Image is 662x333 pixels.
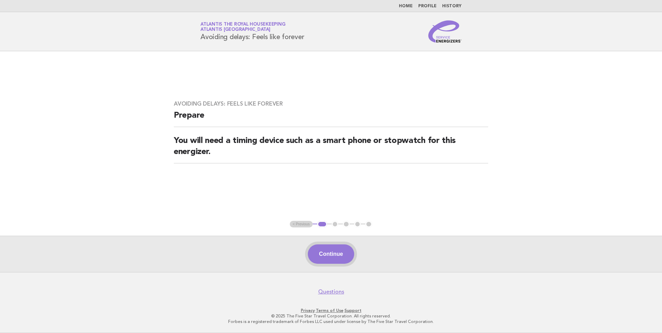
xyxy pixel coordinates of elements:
a: Atlantis the Royal HousekeepingAtlantis [GEOGRAPHIC_DATA] [200,22,285,32]
a: Home [399,4,413,8]
a: Support [345,308,361,313]
a: Profile [418,4,437,8]
button: 1 [317,221,327,228]
p: · · [119,308,543,313]
p: © 2025 The Five Star Travel Corporation. All rights reserved. [119,313,543,319]
a: Questions [318,288,344,295]
h2: You will need a timing device such as a smart phone or stopwatch for this energizer. [174,135,488,163]
a: History [442,4,462,8]
a: Privacy [301,308,315,313]
h2: Prepare [174,110,488,127]
button: Continue [308,244,354,264]
img: Service Energizers [428,20,462,43]
h3: Avoiding delays: Feels like forever [174,100,488,107]
a: Terms of Use [316,308,343,313]
p: Forbes is a registered trademark of Forbes LLC used under license by The Five Star Travel Corpora... [119,319,543,324]
h1: Avoiding delays: Feels like forever [200,22,304,40]
span: Atlantis [GEOGRAPHIC_DATA] [200,28,270,32]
